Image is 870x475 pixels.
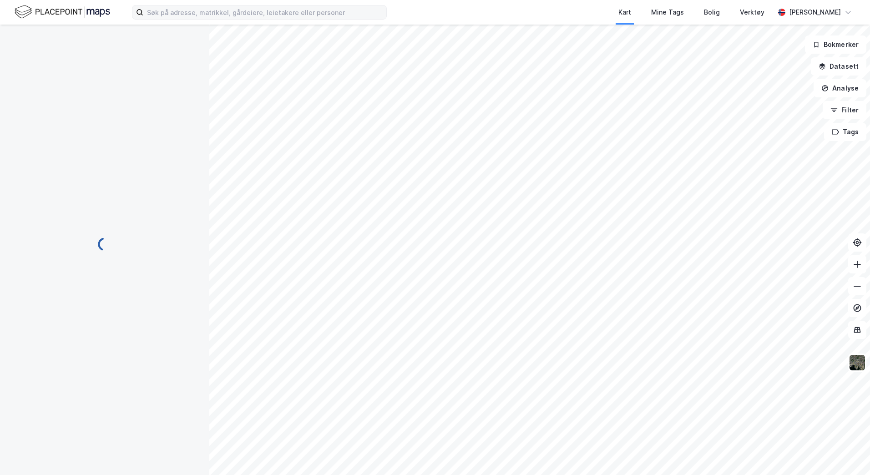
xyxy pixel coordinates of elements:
button: Tags [824,123,866,141]
img: spinner.a6d8c91a73a9ac5275cf975e30b51cfb.svg [97,237,112,252]
div: Kontrollprogram for chat [824,431,870,475]
iframe: Chat Widget [824,431,870,475]
button: Datasett [811,57,866,76]
button: Bokmerker [805,35,866,54]
div: Verktøy [740,7,764,18]
input: Søk på adresse, matrikkel, gårdeiere, leietakere eller personer [143,5,386,19]
button: Analyse [814,79,866,97]
button: Filter [823,101,866,119]
div: [PERSON_NAME] [789,7,841,18]
img: logo.f888ab2527a4732fd821a326f86c7f29.svg [15,4,110,20]
div: Mine Tags [651,7,684,18]
div: Kart [618,7,631,18]
div: Bolig [704,7,720,18]
img: 9k= [849,354,866,371]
